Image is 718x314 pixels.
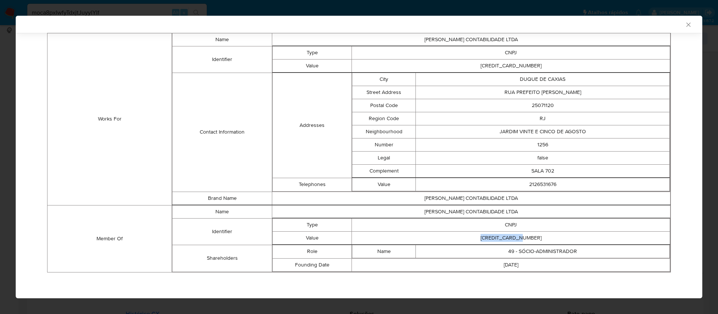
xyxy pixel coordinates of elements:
[352,99,416,112] td: Postal Code
[416,245,670,258] td: 49 - SÓCIO-ADMINISTRADOR
[172,245,272,272] td: Shareholders
[416,151,670,164] td: false
[272,59,352,72] td: Value
[272,258,352,271] td: Founding Date
[352,218,670,231] td: CNPJ
[416,73,670,86] td: DUQUE DE CAXIAS
[47,33,172,205] td: Works For
[352,151,416,164] td: Legal
[47,205,172,272] td: Member Of
[172,73,272,192] td: Contact Information
[416,138,670,151] td: 1256
[352,125,416,138] td: Neighbourhood
[416,164,670,177] td: SALA 702
[172,192,272,205] td: Brand Name
[352,164,416,177] td: Complement
[172,218,272,245] td: Identifier
[272,33,670,46] td: [PERSON_NAME] CONTABILIDADE LTDA
[352,138,416,151] td: Number
[685,21,691,28] button: Fechar a janela
[172,46,272,73] td: Identifier
[16,16,702,298] div: closure-recommendation-modal
[416,125,670,138] td: JARDIM VINTE E CINCO DE AGOSTO
[352,112,416,125] td: Region Code
[272,178,352,191] td: Telephones
[352,73,416,86] td: City
[172,205,272,218] td: Name
[272,46,352,59] td: Type
[352,59,670,72] td: [CREDIT_CARD_NUMBER]
[272,192,670,205] td: [PERSON_NAME] CONTABILIDADE LTDA
[416,112,670,125] td: RJ
[172,33,272,46] td: Name
[272,231,352,244] td: Value
[352,86,416,99] td: Street Address
[352,46,670,59] td: CNPJ
[272,73,352,178] td: Addresses
[416,178,670,191] td: 2126531676
[352,178,416,191] td: Value
[416,99,670,112] td: 25071120
[272,218,352,231] td: Type
[352,245,416,258] td: Name
[352,258,670,271] td: [DATE]
[416,86,670,99] td: RUA PREFEITO [PERSON_NAME]
[272,205,670,218] td: [PERSON_NAME] CONTABILIDADE LTDA
[272,245,352,258] td: Role
[352,231,670,244] td: [CREDIT_CARD_NUMBER]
